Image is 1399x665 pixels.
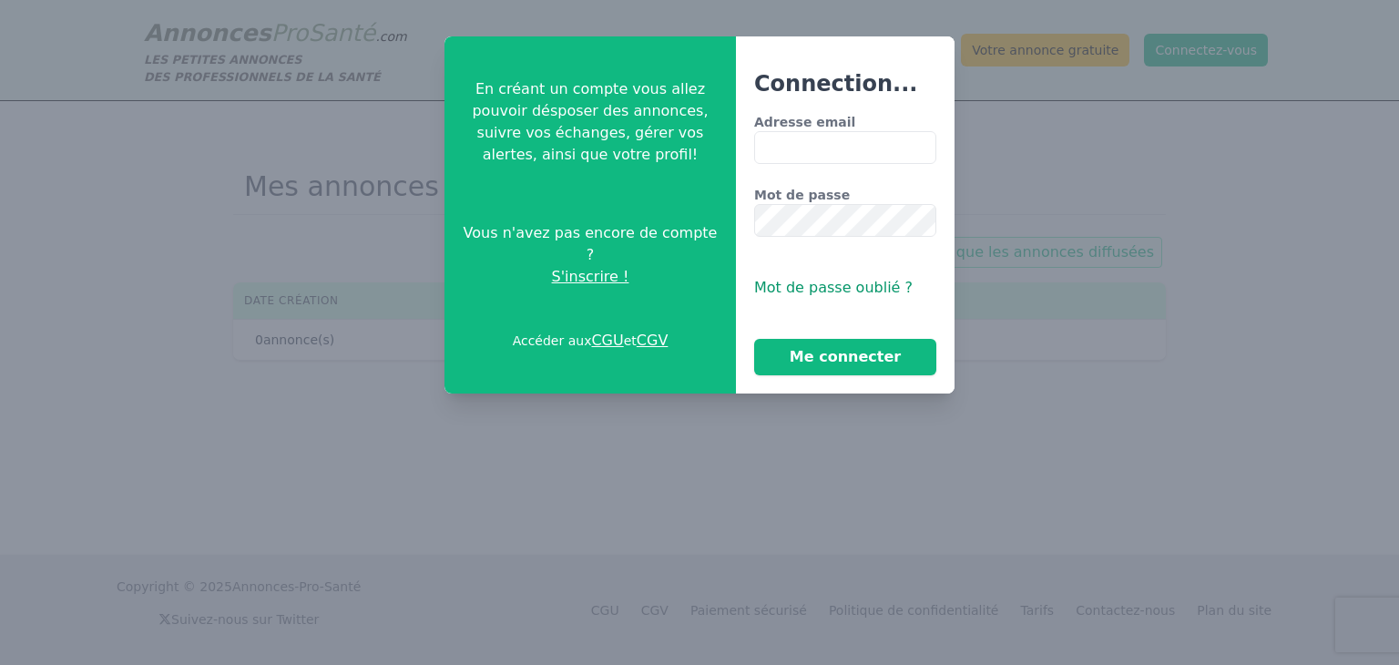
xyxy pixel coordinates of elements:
h3: Connection... [754,69,936,98]
label: Adresse email [754,113,936,131]
a: CGV [637,332,669,349]
span: S'inscrire ! [552,266,629,288]
p: En créant un compte vous allez pouvoir désposer des annonces, suivre vos échanges, gérer vos aler... [459,78,721,166]
span: Mot de passe oublié ? [754,279,913,296]
label: Mot de passe [754,186,936,204]
span: Vous n'avez pas encore de compte ? [459,222,721,266]
a: CGU [591,332,623,349]
p: Accéder aux et [513,330,669,352]
button: Me connecter [754,339,936,375]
